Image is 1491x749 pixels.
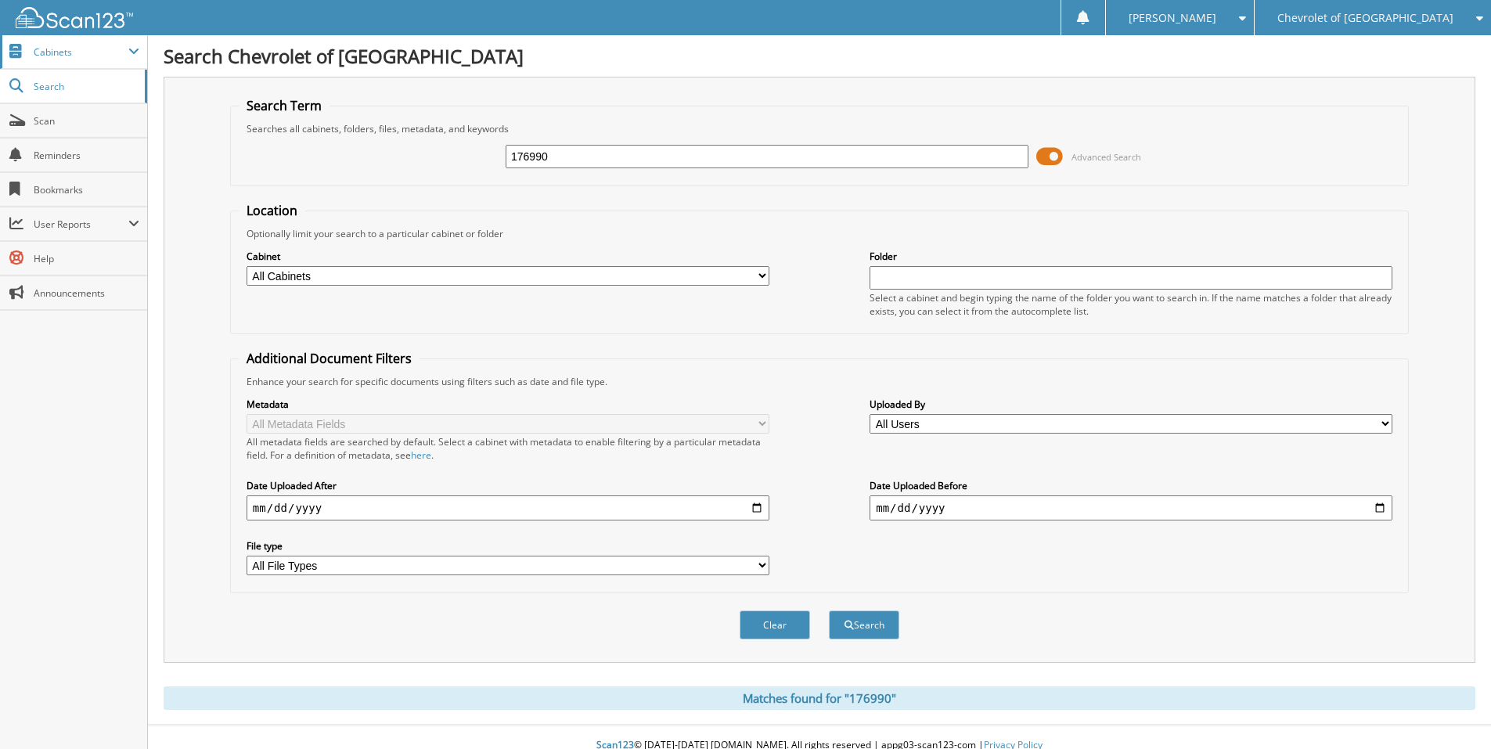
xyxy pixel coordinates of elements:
input: start [247,495,769,520]
label: Uploaded By [870,398,1392,411]
div: Enhance your search for specific documents using filters such as date and file type. [239,375,1400,388]
span: Scan [34,114,139,128]
legend: Location [239,202,305,219]
a: here [411,448,431,462]
span: Chevrolet of [GEOGRAPHIC_DATA] [1277,13,1453,23]
span: Announcements [34,286,139,300]
legend: Search Term [239,97,330,114]
span: Cabinets [34,45,128,59]
span: Reminders [34,149,139,162]
iframe: Chat Widget [1413,674,1491,749]
div: All metadata fields are searched by default. Select a cabinet with metadata to enable filtering b... [247,435,769,462]
label: Date Uploaded Before [870,479,1392,492]
label: Cabinet [247,250,769,263]
label: File type [247,539,769,553]
legend: Additional Document Filters [239,350,420,367]
label: Metadata [247,398,769,411]
label: Date Uploaded After [247,479,769,492]
span: [PERSON_NAME] [1129,13,1216,23]
span: Search [34,80,137,93]
input: end [870,495,1392,520]
div: Optionally limit your search to a particular cabinet or folder [239,227,1400,240]
span: User Reports [34,218,128,231]
span: Help [34,252,139,265]
div: Select a cabinet and begin typing the name of the folder you want to search in. If the name match... [870,291,1392,318]
button: Search [829,610,899,639]
label: Folder [870,250,1392,263]
h1: Search Chevrolet of [GEOGRAPHIC_DATA] [164,43,1475,69]
div: Searches all cabinets, folders, files, metadata, and keywords [239,122,1400,135]
div: Matches found for "176990" [164,686,1475,710]
button: Clear [740,610,810,639]
span: Bookmarks [34,183,139,196]
img: scan123-logo-white.svg [16,7,133,28]
span: Advanced Search [1071,151,1141,163]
